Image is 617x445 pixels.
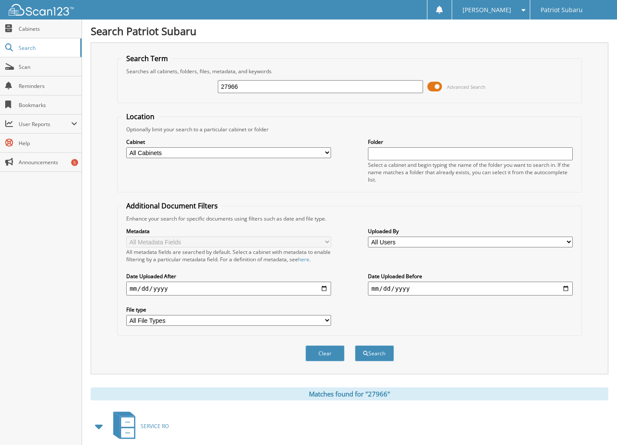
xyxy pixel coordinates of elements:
[19,140,77,147] span: Help
[141,422,169,430] span: SERVICE RO
[463,7,511,13] span: [PERSON_NAME]
[19,44,76,52] span: Search
[71,159,78,166] div: 5
[122,68,578,75] div: Searches all cabinets, folders, files, metadata, and keywords
[19,159,77,166] span: Announcements
[126,227,331,235] label: Metadata
[122,54,172,63] legend: Search Term
[126,306,331,313] label: File type
[447,84,486,90] span: Advanced Search
[122,201,222,211] legend: Additional Document Filters
[91,24,608,38] h1: Search Patriot Subaru
[108,409,169,443] a: SERVICE RO
[19,63,77,71] span: Scan
[305,345,345,361] button: Clear
[19,101,77,109] span: Bookmarks
[126,248,331,263] div: All metadata fields are searched by default. Select a cabinet with metadata to enable filtering b...
[368,282,573,296] input: end
[368,273,573,280] label: Date Uploaded Before
[126,138,331,146] label: Cabinet
[122,112,159,121] legend: Location
[368,138,573,146] label: Folder
[355,345,394,361] button: Search
[91,387,608,400] div: Matches found for "27966"
[9,4,74,16] img: scan123-logo-white.svg
[368,161,573,183] div: Select a cabinet and begin typing the name of the folder you want to search in. If the name match...
[19,120,71,128] span: User Reports
[126,282,331,296] input: start
[298,256,309,263] a: here
[541,7,583,13] span: Patriot Subaru
[368,227,573,235] label: Uploaded By
[122,215,578,222] div: Enhance your search for specific documents using filters such as date and file type.
[126,273,331,280] label: Date Uploaded After
[19,82,77,90] span: Reminders
[19,25,77,32] span: Cabinets
[122,126,578,133] div: Optionally limit your search to a particular cabinet or folder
